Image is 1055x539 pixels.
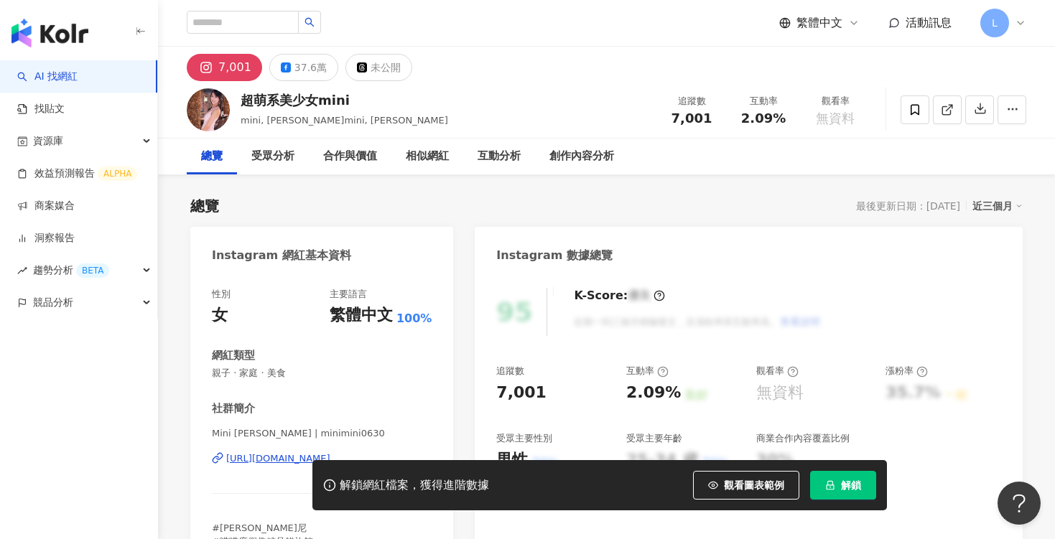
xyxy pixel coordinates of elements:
[241,91,448,109] div: 超萌系美少女mini
[76,263,109,278] div: BETA
[992,15,998,31] span: L
[626,365,669,378] div: 互動率
[212,427,432,440] span: Mini [PERSON_NAME] | minimini0630
[294,57,327,78] div: 37.6萬
[212,452,432,465] a: [URL][DOMAIN_NAME]
[305,17,315,27] span: search
[212,401,255,416] div: 社群簡介
[190,196,219,216] div: 總覽
[330,288,367,301] div: 主要語言
[810,471,876,500] button: 解鎖
[212,367,432,380] span: 親子 · 家庭 · 美食
[626,432,682,445] div: 受眾主要年齡
[201,148,223,165] div: 總覽
[906,16,952,29] span: 活動訊息
[626,382,681,404] div: 2.09%
[396,311,432,327] span: 100%
[33,125,63,157] span: 資源庫
[345,54,412,81] button: 未公開
[17,199,75,213] a: 商案媒合
[856,200,960,212] div: 最後更新日期：[DATE]
[841,479,861,491] span: 解鎖
[496,449,528,472] div: 男性
[371,57,401,78] div: 未公開
[756,432,850,445] div: 商業合作內容覆蓋比例
[17,102,65,116] a: 找貼文
[212,248,351,263] div: Instagram 網紅基本資料
[972,197,1023,215] div: 近三個月
[17,231,75,245] a: 洞察報告
[816,111,855,126] span: 無資料
[241,115,448,126] span: mini, [PERSON_NAME]mini, [PERSON_NAME]
[796,15,842,31] span: 繁體中文
[17,266,27,276] span: rise
[212,288,231,301] div: 性別
[756,382,804,404] div: 無資料
[33,286,73,319] span: 競品分析
[17,70,78,84] a: searchAI 找網紅
[496,382,547,404] div: 7,001
[226,452,330,465] div: [URL][DOMAIN_NAME]
[17,167,137,181] a: 效益預測報告ALPHA
[187,54,262,81] button: 7,001
[574,288,665,304] div: K-Score :
[671,111,712,126] span: 7,001
[496,432,552,445] div: 受眾主要性別
[886,365,928,378] div: 漲粉率
[496,365,524,378] div: 追蹤數
[406,148,449,165] div: 相似網紅
[724,479,784,491] span: 觀看圖表範例
[330,304,393,327] div: 繁體中文
[741,111,786,126] span: 2.09%
[187,88,230,131] img: KOL Avatar
[808,94,863,108] div: 觀看率
[549,148,614,165] div: 創作內容分析
[340,478,489,493] div: 解鎖網紅檔案，獲得進階數據
[664,94,719,108] div: 追蹤數
[825,480,835,490] span: lock
[218,57,251,78] div: 7,001
[212,304,228,327] div: 女
[269,54,338,81] button: 37.6萬
[11,19,88,47] img: logo
[736,94,791,108] div: 互動率
[693,471,799,500] button: 觀看圖表範例
[478,148,521,165] div: 互動分析
[212,348,255,363] div: 網紅類型
[323,148,377,165] div: 合作與價值
[251,148,294,165] div: 受眾分析
[33,254,109,286] span: 趨勢分析
[496,248,613,263] div: Instagram 數據總覽
[756,365,799,378] div: 觀看率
